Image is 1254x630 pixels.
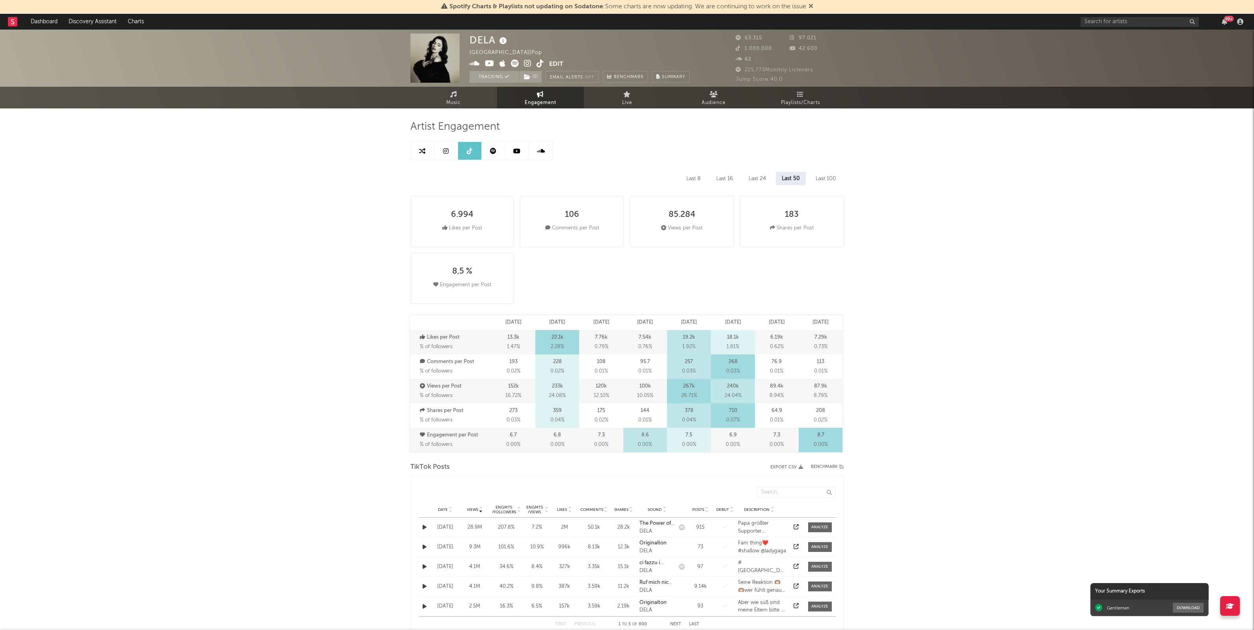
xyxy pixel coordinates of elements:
[470,71,519,83] button: Tracking
[702,98,726,108] span: Audience
[639,547,675,555] div: DELA
[781,98,820,108] span: Playlists/Charts
[580,602,608,610] div: 3.59k
[420,333,490,342] p: Likes per Post
[744,507,770,512] span: Description
[814,440,828,449] span: 0.00 %
[816,406,825,416] p: 208
[462,524,488,531] div: 28.9M
[492,505,516,514] div: Engmts / Followers
[639,567,675,575] div: DELA
[743,172,772,185] div: Last 24
[776,172,806,185] div: Last 50
[598,431,605,440] p: 7.3
[122,14,149,30] a: Charts
[525,563,549,571] div: 8.4 %
[549,60,563,69] button: Edit
[727,382,739,391] p: 240k
[639,539,675,555] a: OriginaltonDELA
[597,357,606,367] p: 108
[689,563,712,571] div: 97
[597,406,605,416] p: 175
[525,505,544,514] div: Engmts / Views
[505,318,522,327] p: [DATE]
[420,393,453,398] span: % of followers
[552,382,563,391] p: 233k
[682,416,696,425] span: 0.04 %
[689,543,712,551] div: 73
[420,369,453,374] span: % of followers
[639,559,675,574] a: ci fazzu i complimentiDELA
[420,344,453,349] span: % of followers
[611,620,654,629] div: 1 5 800
[812,318,829,327] p: [DATE]
[638,342,652,352] span: 0.76 %
[594,342,608,352] span: 0.79 %
[612,583,635,591] div: 11.2k
[580,543,608,551] div: 8.13k
[451,210,473,220] div: 6.994
[689,583,712,591] div: 9.14k
[622,623,627,626] span: to
[420,382,490,391] p: Views per Post
[637,391,653,401] span: 10.05 %
[492,583,521,591] div: 40.2 %
[63,14,122,30] a: Discovery Assistant
[550,367,564,376] span: 0.02 %
[594,416,608,425] span: 0.02 %
[639,560,669,573] strong: ci fazzu i complimenti
[814,342,827,352] span: 0.73 %
[640,357,650,367] p: 95.7
[410,122,500,132] span: Artist Engagement
[726,416,740,425] span: 0.07 %
[671,87,757,108] a: Audience
[553,431,561,440] p: 6.8
[622,98,632,108] span: Live
[452,267,472,276] div: 8,5 %
[410,462,450,472] span: TikTok Posts
[682,367,696,376] span: 0.03 %
[639,587,675,595] div: DELA
[585,75,594,80] em: Off
[509,406,518,416] p: 273
[612,602,635,610] div: 2.19k
[683,333,695,342] p: 19.2k
[790,46,818,51] span: 42.600
[492,602,521,610] div: 16.3 %
[817,357,824,367] p: 113
[519,71,542,83] button: (1)
[1090,583,1209,600] div: Your Summary Exports
[811,462,844,472] a: Benchmark
[525,98,556,108] span: Engagement
[685,357,693,367] p: 257
[736,77,783,82] span: Jump Score: 40.0
[497,87,584,108] a: Engagement
[553,543,576,551] div: 996k
[680,172,706,185] div: Last 8
[1081,17,1199,27] input: Search for artists
[770,416,783,425] span: 0.01 %
[817,431,824,440] p: 8.7
[682,440,696,449] span: 0.00 %
[639,600,667,605] strong: Originalton
[420,442,453,447] span: % of followers
[1107,605,1129,611] div: Gentleman
[736,35,762,41] span: 63.315
[492,524,521,531] div: 207.8 %
[432,563,458,571] div: [DATE]
[596,382,607,391] p: 120k
[1222,19,1227,25] button: 99+
[462,563,488,571] div: 4.1M
[553,406,562,416] p: 359
[420,406,490,416] p: Shares per Post
[492,563,521,571] div: 34.6 %
[639,520,675,535] a: The Power of LoveDELA
[525,602,549,610] div: 6.5 %
[506,440,520,449] span: 0.00 %
[689,524,712,531] div: 915
[507,367,520,376] span: 0.02 %
[612,563,635,571] div: 15.1k
[770,440,784,449] span: 0.00 %
[594,440,608,449] span: 0.00 %
[726,367,740,376] span: 0.03 %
